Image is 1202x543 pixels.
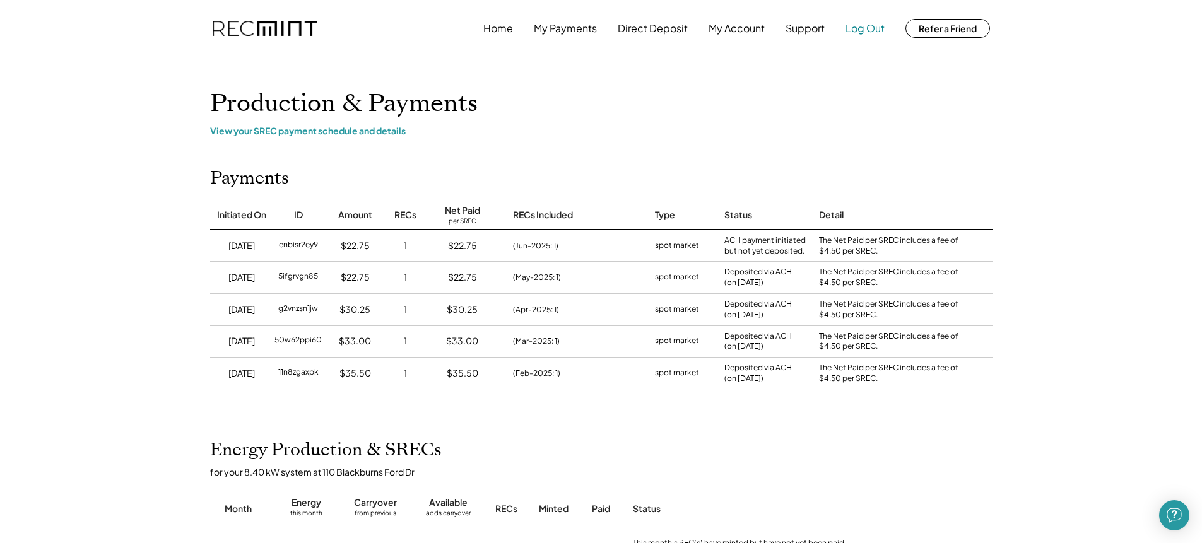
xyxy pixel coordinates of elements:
div: (Apr-2025: 1) [513,304,559,315]
div: $22.75 [448,271,477,284]
div: Carryover [354,496,397,509]
div: [DATE] [228,240,255,252]
div: spot market [655,335,699,347]
div: Status [724,209,752,221]
button: Log Out [846,16,885,41]
div: 1 [404,303,407,316]
div: [DATE] [228,335,255,347]
div: The Net Paid per SREC includes a fee of $4.50 per SREC. [819,363,964,384]
div: RECs Included [513,209,573,221]
div: ACH payment initiated but not yet deposited. [724,235,806,257]
div: (Feb-2025: 1) [513,368,560,379]
div: Deposited via ACH (on [DATE]) [724,299,792,320]
div: $30.25 [447,303,478,316]
button: Direct Deposit [618,16,688,41]
h2: Energy Production & SRECs [210,440,442,461]
div: spot market [655,240,699,252]
img: recmint-logotype%403x.png [213,21,317,37]
div: 50w62ppi60 [274,335,322,347]
button: Refer a Friend [905,19,990,38]
div: Detail [819,209,844,221]
div: Open Intercom Messenger [1159,500,1189,530]
div: for your 8.40 kW system at 110 Blackburns Ford Dr [210,466,1005,477]
div: $30.25 [339,303,370,316]
div: Deposited via ACH (on [DATE]) [724,363,792,384]
div: Deposited via ACH (on [DATE]) [724,267,792,288]
div: 1 [404,240,407,252]
div: $22.75 [448,240,477,252]
div: 1 [404,335,407,347]
div: Minted [539,503,569,515]
div: Month [225,503,252,515]
h2: Payments [210,168,289,189]
div: from previous [355,509,396,522]
div: $35.50 [447,367,478,380]
div: 11n8zgaxpk [278,367,319,380]
div: [DATE] [228,367,255,380]
div: 1 [404,367,407,380]
h1: Production & Payments [210,89,993,119]
div: The Net Paid per SREC includes a fee of $4.50 per SREC. [819,331,964,353]
div: Type [655,209,675,221]
div: spot market [655,367,699,380]
div: Paid [592,503,610,515]
div: 5ifgrvgn85 [278,271,318,284]
div: The Net Paid per SREC includes a fee of $4.50 per SREC. [819,235,964,257]
div: $22.75 [341,271,370,284]
div: Available [429,496,468,509]
div: (Mar-2025: 1) [513,336,560,347]
div: enbisr2ey9 [279,240,318,252]
div: The Net Paid per SREC includes a fee of $4.50 per SREC. [819,267,964,288]
button: My Payments [534,16,597,41]
div: spot market [655,303,699,316]
div: spot market [655,271,699,284]
div: Energy [292,496,321,509]
div: Deposited via ACH (on [DATE]) [724,331,792,353]
div: Initiated On [217,209,266,221]
div: adds carryover [426,509,471,522]
div: this month [290,509,322,522]
div: $33.00 [446,335,478,347]
div: The Net Paid per SREC includes a fee of $4.50 per SREC. [819,299,964,320]
div: $35.50 [339,367,371,380]
div: Status [633,503,847,515]
button: Home [483,16,513,41]
div: RECs [495,503,517,515]
div: (Jun-2025: 1) [513,240,558,252]
div: g2vnzsn1jw [278,303,318,316]
button: My Account [709,16,765,41]
div: RECs [394,209,416,221]
div: View your SREC payment schedule and details [210,125,993,136]
div: (May-2025: 1) [513,272,561,283]
div: Amount [338,209,372,221]
div: 1 [404,271,407,284]
button: Support [786,16,825,41]
div: $22.75 [341,240,370,252]
div: per SREC [449,217,476,226]
div: [DATE] [228,271,255,284]
div: $33.00 [339,335,371,347]
div: Net Paid [445,204,480,217]
div: ID [294,209,303,221]
div: [DATE] [228,303,255,316]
